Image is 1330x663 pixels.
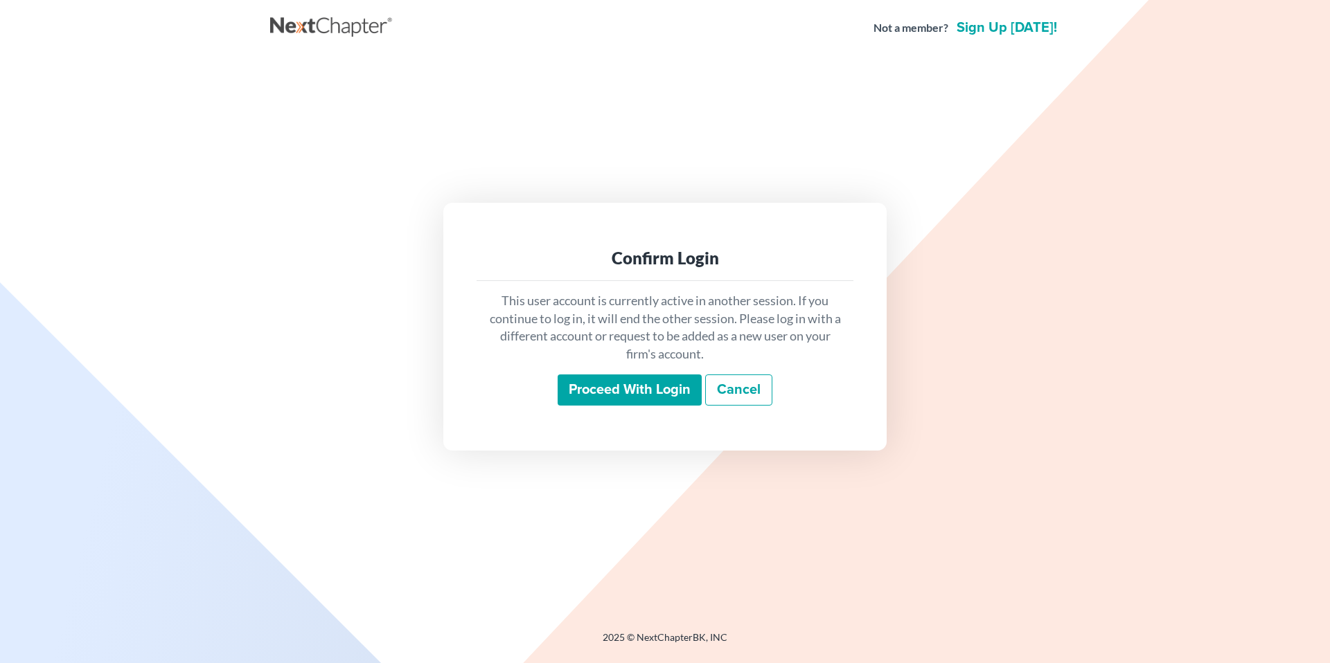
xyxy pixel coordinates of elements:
a: Sign up [DATE]! [954,21,1060,35]
div: 2025 © NextChapterBK, INC [270,630,1060,655]
p: This user account is currently active in another session. If you continue to log in, it will end ... [488,292,842,363]
strong: Not a member? [874,20,948,36]
input: Proceed with login [558,374,702,406]
a: Cancel [705,374,772,406]
div: Confirm Login [488,247,842,269]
